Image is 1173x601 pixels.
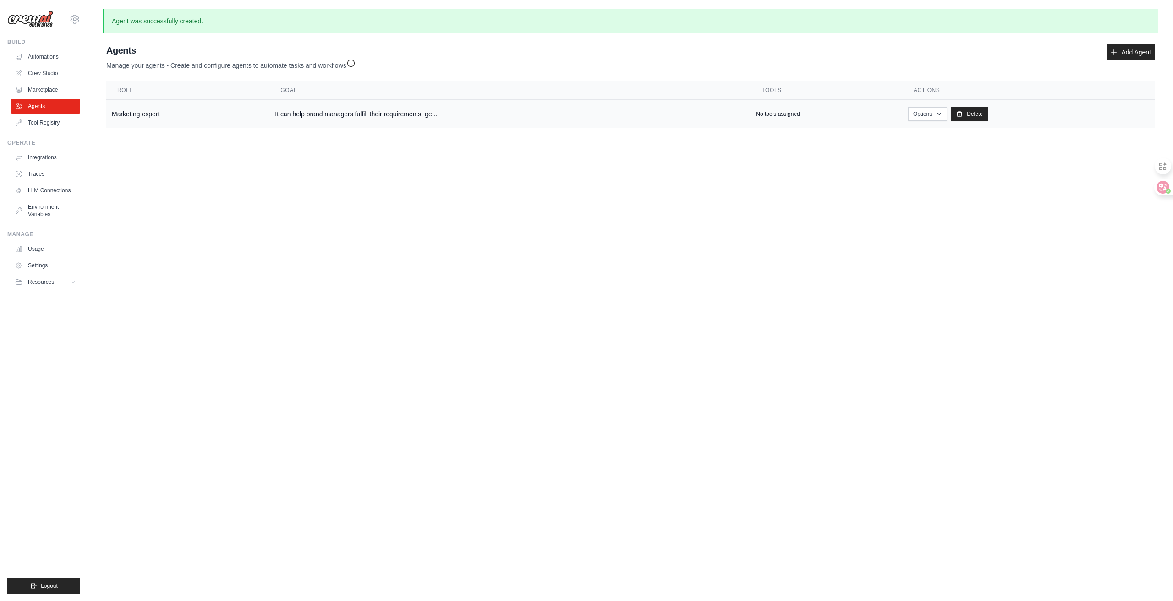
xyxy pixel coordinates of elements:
[11,275,80,289] button: Resources
[11,200,80,222] a: Environment Variables
[903,81,1155,100] th: Actions
[11,242,80,256] a: Usage
[11,99,80,114] a: Agents
[11,167,80,181] a: Traces
[106,81,269,100] th: Role
[11,150,80,165] a: Integrations
[28,278,54,286] span: Resources
[11,49,80,64] a: Automations
[1107,44,1155,60] a: Add Agent
[7,38,80,46] div: Build
[41,582,58,590] span: Logout
[11,66,80,81] a: Crew Studio
[11,115,80,130] a: Tool Registry
[11,258,80,273] a: Settings
[7,11,53,28] img: Logo
[951,107,988,121] a: Delete
[106,100,269,129] td: Marketing expert
[106,57,356,70] p: Manage your agents - Create and configure agents to automate tasks and workflows
[103,9,1158,33] p: Agent was successfully created.
[756,110,800,118] p: No tools assigned
[7,231,80,238] div: Manage
[269,100,751,129] td: It can help brand managers fulfill their requirements, ge...
[11,183,80,198] a: LLM Connections
[751,81,903,100] th: Tools
[269,81,751,100] th: Goal
[7,578,80,594] button: Logout
[11,82,80,97] a: Marketplace
[7,139,80,146] div: Operate
[908,107,947,121] button: Options
[106,44,356,57] h2: Agents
